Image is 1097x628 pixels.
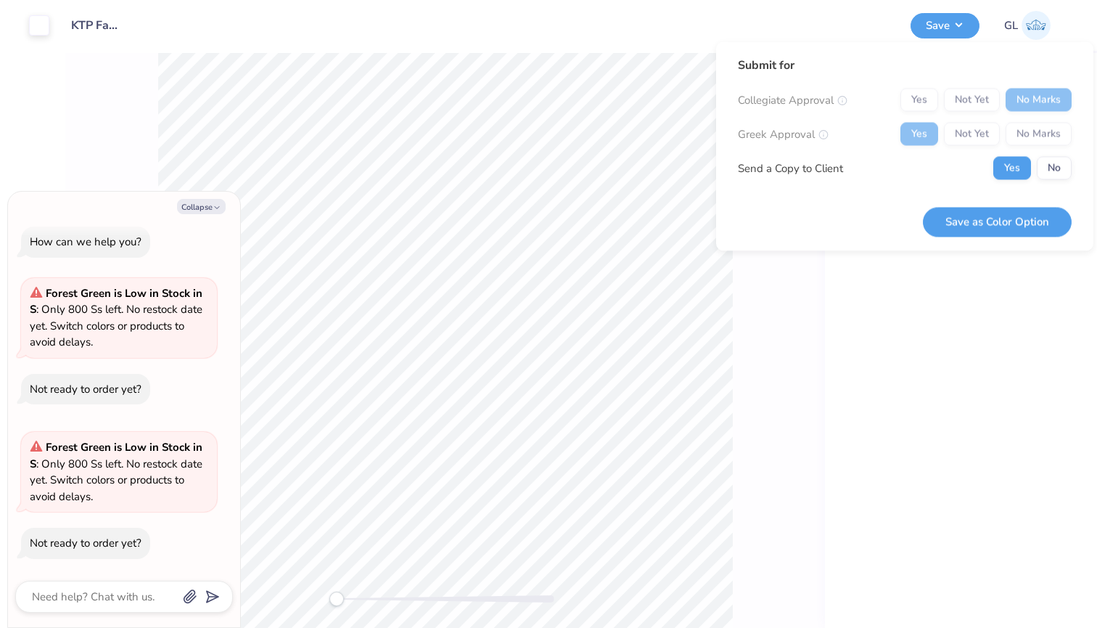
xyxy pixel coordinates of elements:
div: Accessibility label [329,592,344,606]
strong: Forest Green is Low in Stock in S [30,286,202,317]
span: : Only 800 Ss left. No restock date yet. Switch colors or products to avoid delays. [30,440,202,504]
div: Not ready to order yet? [30,536,141,550]
div: Send a Copy to Client [738,160,843,176]
button: Collapse [177,199,226,214]
img: Gia Lin [1022,11,1051,40]
span: : Only 800 Ss left. No restock date yet. Switch colors or products to avoid delays. [30,286,202,350]
strong: Forest Green is Low in Stock in S [30,440,202,471]
button: No [1037,157,1072,180]
button: Yes [993,157,1031,180]
div: Submit for [738,57,1072,74]
input: Untitled Design [60,11,131,40]
a: GL [998,11,1057,40]
span: GL [1004,17,1018,34]
button: Save [911,13,979,38]
div: Not ready to order yet? [30,382,141,396]
div: How can we help you? [30,235,141,249]
button: Save as Color Option [923,207,1072,237]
